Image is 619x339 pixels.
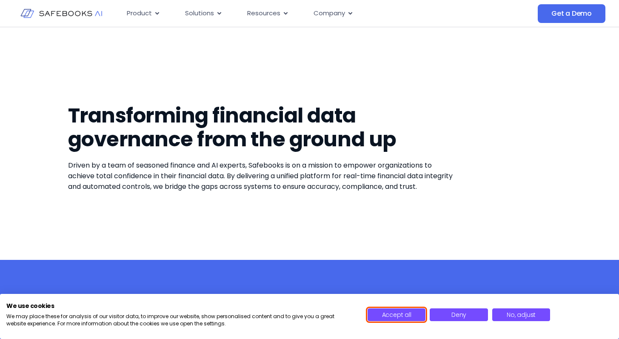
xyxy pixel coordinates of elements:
[538,4,605,23] a: Get a Demo
[247,9,280,18] span: Resources
[185,9,214,18] span: Solutions
[127,9,152,18] span: Product
[451,311,466,319] span: Deny
[120,5,471,22] nav: Menu
[120,5,471,22] div: Menu Toggle
[430,308,488,321] button: Deny all cookies
[382,311,411,319] span: Accept all
[507,311,536,319] span: No, adjust
[6,302,355,310] h2: We use cookies
[6,313,355,328] p: We may place these for analysis of our visitor data, to improve our website, show personalised co...
[68,160,453,191] span: Driven by a team of seasoned finance and AI experts, Safebooks is on a mission to empower organiz...
[492,308,551,321] button: Adjust cookie preferences
[314,9,345,18] span: Company
[368,308,426,321] button: Accept all cookies
[551,9,592,18] span: Get a Demo
[68,104,455,151] h1: Transforming financial data governance from the ground up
